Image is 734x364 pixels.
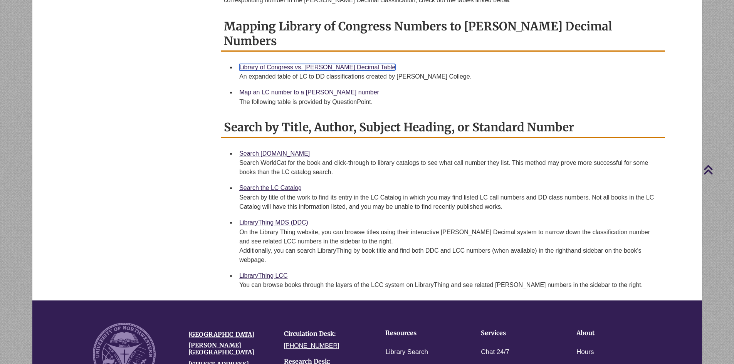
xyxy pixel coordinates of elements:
h2: Mapping Library of Congress Numbers to [PERSON_NAME] Decimal Numbers [221,17,665,52]
a: Back to Top [703,164,732,175]
h4: Services [481,330,553,337]
div: You can browse books through the layers of the LCC system on LibraryThing and see related [PERSON... [239,280,659,290]
h4: [PERSON_NAME][GEOGRAPHIC_DATA] [188,342,272,356]
div: An expanded table of LC to DD classifications created by [PERSON_NAME] College. [239,72,659,81]
div: Search WorldCat for the book and click-through to library catalogs to see what call number they l... [239,158,659,177]
div: Search by title of the work to find its entry in the LC Catalog in which you may find listed LC c... [239,193,659,211]
h4: Circulation Desk: [284,330,368,337]
a: Map an LC number to a [PERSON_NAME] number [239,89,379,96]
h2: Search by Title, Author, Subject Heading, or Standard Number [221,117,665,138]
a: [GEOGRAPHIC_DATA] [188,330,254,338]
a: Library of Congress vs. [PERSON_NAME] Decimal Table [239,64,395,70]
a: LibraryThing LCC [239,272,287,279]
div: The following table is provided by QuestionPoint. [239,97,659,107]
a: Search [DOMAIN_NAME] [239,150,310,157]
a: [PHONE_NUMBER] [284,342,339,349]
h4: About [576,330,648,337]
a: Search the LC Catalog [239,185,302,191]
a: LibraryThing MDS (DDC) [239,219,308,226]
a: Library Search [385,347,428,358]
div: On the Library Thing website, you can browse titles using their interactive [PERSON_NAME] Decimal... [239,228,659,265]
h4: Resources [385,330,457,337]
a: Hours [576,347,594,358]
a: Chat 24/7 [481,347,509,358]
